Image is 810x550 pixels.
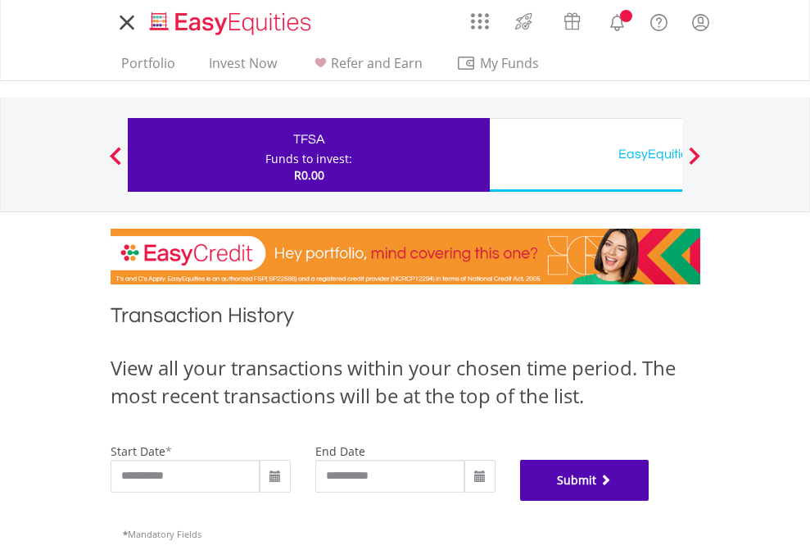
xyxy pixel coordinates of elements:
[678,155,711,171] button: Next
[99,155,132,171] button: Previous
[111,301,700,338] h1: Transaction History
[559,8,586,34] img: vouchers-v2.svg
[471,12,489,30] img: grid-menu-icon.svg
[520,460,649,501] button: Submit
[315,443,365,459] label: end date
[143,4,318,37] a: Home page
[460,4,500,30] a: AppsGrid
[202,55,283,80] a: Invest Now
[456,52,563,74] span: My Funds
[596,4,638,37] a: Notifications
[331,54,423,72] span: Refer and Earn
[265,151,352,167] div: Funds to invest:
[304,55,429,80] a: Refer and Earn
[111,229,700,284] img: EasyCredit Promotion Banner
[123,528,201,540] span: Mandatory Fields
[147,10,318,37] img: EasyEquities_Logo.png
[510,8,537,34] img: thrive-v2.svg
[638,4,680,37] a: FAQ's and Support
[294,167,324,183] span: R0.00
[111,443,165,459] label: start date
[680,4,722,40] a: My Profile
[111,354,700,411] div: View all your transactions within your chosen time period. The most recent transactions will be a...
[115,55,182,80] a: Portfolio
[548,4,596,34] a: Vouchers
[138,128,480,151] div: TFSA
